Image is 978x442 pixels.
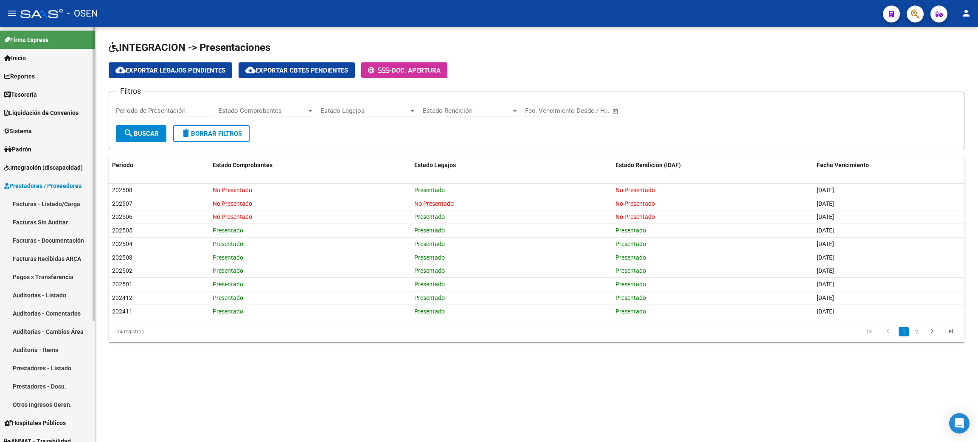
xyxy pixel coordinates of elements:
span: - OSEN [67,4,98,23]
span: Presentado [615,241,646,247]
span: No Presentado [615,187,655,193]
mat-icon: search [124,128,134,138]
span: Presentado [213,254,243,261]
span: Presentado [414,187,445,193]
span: Integración (discapacidad) [4,163,83,172]
span: 202501 [112,281,132,288]
span: Estado Comprobantes [213,162,273,168]
span: [DATE] [817,200,834,207]
span: 202506 [112,213,132,220]
span: Reportes [4,72,35,81]
span: No Presentado [615,200,655,207]
span: [DATE] [817,294,834,301]
span: 202505 [112,227,132,234]
span: Liquidación de Convenios [4,108,79,117]
button: Buscar [116,125,166,142]
span: Exportar Legajos Pendientes [115,67,225,74]
mat-icon: delete [181,128,191,138]
a: go to next page [924,327,940,336]
span: [DATE] [817,308,834,315]
span: Presentado [615,281,646,288]
a: 1 [899,327,909,336]
span: Exportar Cbtes Pendientes [245,67,348,74]
span: Presentado [213,281,243,288]
span: Prestadores / Proveedores [4,181,81,190]
a: go to last page [943,327,959,336]
span: 202502 [112,267,132,274]
span: Presentado [213,227,243,234]
span: Presentado [414,294,445,301]
span: No Presentado [213,213,252,220]
input: Fecha inicio [525,107,559,115]
span: Presentado [213,308,243,315]
mat-icon: cloud_download [245,65,256,75]
span: [DATE] [817,254,834,261]
span: INTEGRACION -> Presentaciones [109,42,270,53]
span: [DATE] [817,187,834,193]
span: Presentado [414,241,445,247]
datatable-header-cell: Estado Legajos [411,156,612,174]
span: Presentado [414,227,445,234]
span: Padrón [4,145,31,154]
span: Estado Rendición (IDAF) [615,162,681,168]
datatable-header-cell: Estado Rendición (IDAF) [612,156,813,174]
span: Presentado [615,308,646,315]
datatable-header-cell: Fecha Vencimiento [813,156,964,174]
span: [DATE] [817,241,834,247]
span: 202504 [112,241,132,247]
span: Borrar Filtros [181,130,242,137]
span: Presentado [414,267,445,274]
span: 202503 [112,254,132,261]
span: Hospitales Públicos [4,418,66,428]
span: Presentado [213,241,243,247]
span: Estado Legajos [320,107,409,115]
span: [DATE] [817,227,834,234]
span: Estado Rendición [423,107,511,115]
input: Fecha fin [567,107,608,115]
button: Exportar Legajos Pendientes [109,62,232,78]
span: Periodo [112,162,133,168]
div: Open Intercom Messenger [949,413,970,434]
a: go to first page [861,327,877,336]
span: Presentado [414,308,445,315]
li: page 2 [910,325,923,339]
span: Presentado [414,213,445,220]
span: Presentado [414,254,445,261]
span: Presentado [414,281,445,288]
li: page 1 [897,325,910,339]
span: Tesorería [4,90,37,99]
span: Estado Comprobantes [218,107,306,115]
span: Presentado [213,267,243,274]
span: 202508 [112,187,132,193]
span: Fecha Vencimiento [817,162,869,168]
span: Estado Legajos [414,162,456,168]
span: - [368,67,392,74]
span: 202412 [112,294,132,301]
button: Open calendar [611,106,621,116]
span: [DATE] [817,267,834,274]
span: Doc. Apertura [392,67,441,74]
span: No Presentado [414,200,454,207]
span: Sistema [4,126,32,136]
span: Presentado [615,267,646,274]
mat-icon: person [961,8,971,18]
a: go to previous page [880,327,896,336]
mat-icon: cloud_download [115,65,126,75]
span: 202411 [112,308,132,315]
span: Presentado [615,227,646,234]
span: 202507 [112,200,132,207]
mat-icon: menu [7,8,17,18]
span: [DATE] [817,281,834,288]
span: Presentado [615,254,646,261]
span: Presentado [213,294,243,301]
span: No Presentado [213,187,252,193]
span: No Presentado [615,213,655,220]
datatable-header-cell: Estado Comprobantes [209,156,410,174]
h3: Filtros [116,85,145,97]
button: -Doc. Apertura [361,62,447,78]
button: Exportar Cbtes Pendientes [239,62,355,78]
span: Buscar [124,130,159,137]
span: No Presentado [213,200,252,207]
span: Firma Express [4,35,48,45]
a: 2 [911,327,922,336]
